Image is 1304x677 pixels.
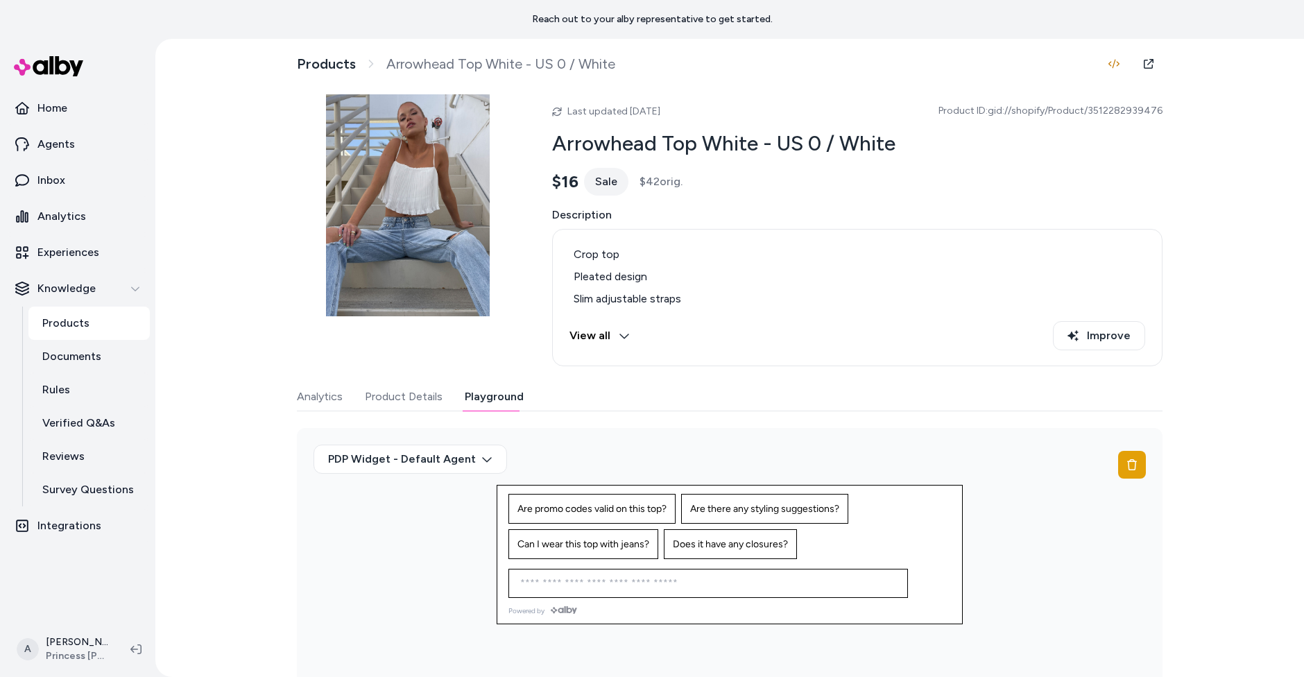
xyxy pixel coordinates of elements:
a: Experiences [6,236,150,269]
p: Products [42,315,89,332]
a: Integrations [6,509,150,542]
p: Agents [37,136,75,153]
span: Princess [PERSON_NAME] USA [46,649,108,663]
button: A[PERSON_NAME]Princess [PERSON_NAME] USA [8,627,119,671]
a: Inbox [6,164,150,197]
p: Verified Q&As [42,415,115,431]
span: Product ID: gid://shopify/Product/3512282939476 [938,104,1163,118]
img: alby Logo [14,56,83,76]
button: Analytics [297,383,343,411]
p: Rules [42,382,70,398]
span: $16 [552,171,578,192]
button: View all [569,321,630,350]
nav: breadcrumb [297,55,615,73]
button: Knowledge [6,272,150,305]
a: Reviews [28,440,150,473]
p: Reach out to your alby representative to get started. [532,12,773,26]
h2: Arrowhead Top White - US 0 / White [552,130,1163,157]
button: Product Details [365,383,443,411]
span: PDP Widget - Default Agent [328,451,476,468]
p: Experiences [37,244,99,261]
span: Arrowhead Top White - US 0 / White [386,55,615,73]
a: Analytics [6,200,150,233]
p: [PERSON_NAME] [46,635,108,649]
span: A [17,638,39,660]
button: Improve [1053,321,1145,350]
button: Playground [465,383,524,411]
p: Analytics [37,208,86,225]
a: Survey Questions [28,473,150,506]
a: Products [297,55,356,73]
a: Home [6,92,150,125]
a: Rules [28,373,150,406]
a: Agents [6,128,150,161]
a: Verified Q&As [28,406,150,440]
div: Sale [584,168,628,196]
li: Pleated design [569,268,1145,285]
p: Home [37,100,67,117]
button: PDP Widget - Default Agent [314,445,507,474]
span: Description [552,207,1163,223]
li: Slim adjustable straps [569,291,1145,307]
li: Crop top [569,246,1145,263]
p: Reviews [42,448,85,465]
span: $42 orig. [640,173,683,190]
p: Integrations [37,517,101,534]
p: Survey Questions [42,481,134,498]
span: Last updated [DATE] [567,105,660,117]
p: Documents [42,348,101,365]
a: Products [28,307,150,340]
a: Documents [28,340,150,373]
p: Inbox [37,172,65,189]
p: Knowledge [37,280,96,297]
img: Arrowhead-Top-White.jpg [297,94,519,316]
